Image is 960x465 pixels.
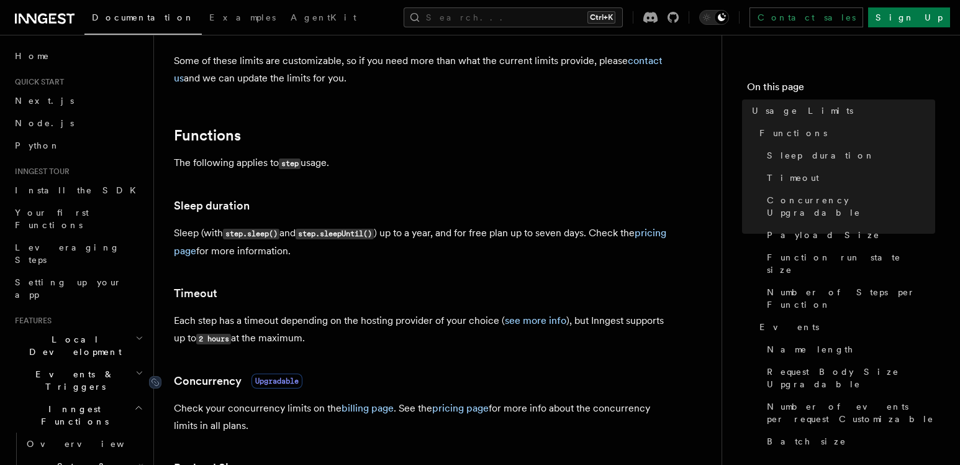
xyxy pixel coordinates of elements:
a: Request Body Size Upgradable [762,361,935,395]
a: Documentation [84,4,202,35]
span: Number of Steps per Function [767,286,935,311]
span: Events [759,321,819,333]
a: pricing page [432,402,489,414]
button: Inngest Functions [10,398,146,433]
span: Next.js [15,96,74,106]
span: Documentation [92,12,194,22]
a: Events [754,316,935,338]
a: Functions [754,122,935,144]
a: Contact sales [749,7,863,27]
a: Payload Size [762,224,935,246]
h4: On this page [747,80,935,99]
a: Overview [22,433,146,455]
span: Payload Size [767,229,880,241]
a: Sleep duration [762,144,935,167]
a: Usage Limits [747,99,935,122]
kbd: Ctrl+K [587,11,615,24]
span: Setting up your app [15,277,122,300]
span: Examples [209,12,276,22]
a: Leveraging Steps [10,236,146,271]
p: Check your concurrency limits on the . See the for more info about the concurrency limits in all ... [174,400,671,435]
a: Python [10,134,146,157]
a: Function run state size [762,246,935,281]
a: Batch size [762,430,935,453]
span: Timeout [767,172,819,184]
span: Local Development [10,333,135,358]
span: Your first Functions [15,208,89,230]
a: Node.js [10,112,146,134]
span: Usage Limits [752,104,853,117]
span: Events & Triggers [10,368,135,393]
a: Number of events per request Customizable [762,395,935,430]
span: Name length [767,343,854,356]
span: Upgradable [251,374,302,389]
button: Events & Triggers [10,363,146,398]
a: Timeout [762,167,935,189]
a: Number of Steps per Function [762,281,935,316]
a: Sign Up [868,7,950,27]
span: Python [15,140,60,150]
a: Examples [202,4,283,34]
span: Sleep duration [767,149,875,162]
a: Your first Functions [10,201,146,236]
span: Concurrency Upgradable [767,194,935,219]
span: AgentKit [291,12,356,22]
a: Home [10,45,146,67]
a: Name length [762,338,935,361]
span: Install the SDK [15,185,143,195]
button: Search...Ctrl+K [404,7,623,27]
span: Node.js [15,118,74,128]
span: Inngest tour [10,167,70,177]
button: Toggle dark mode [699,10,729,25]
a: Concurrency Upgradable [762,189,935,224]
a: ConcurrencyUpgradable [174,372,302,390]
span: Batch size [767,435,846,448]
span: Functions [759,127,827,139]
span: Function run state size [767,251,935,276]
a: Install the SDK [10,179,146,201]
span: Request Body Size Upgradable [767,366,935,390]
a: billing page [342,402,394,414]
span: Quick start [10,77,64,87]
span: Number of events per request Customizable [767,400,935,425]
span: Home [15,50,50,62]
span: Overview [27,439,155,449]
a: AgentKit [283,4,364,34]
span: Features [10,316,52,326]
span: Leveraging Steps [15,242,120,265]
span: Inngest Functions [10,403,134,428]
a: Setting up your app [10,271,146,306]
a: Next.js [10,90,146,112]
button: Local Development [10,328,146,363]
